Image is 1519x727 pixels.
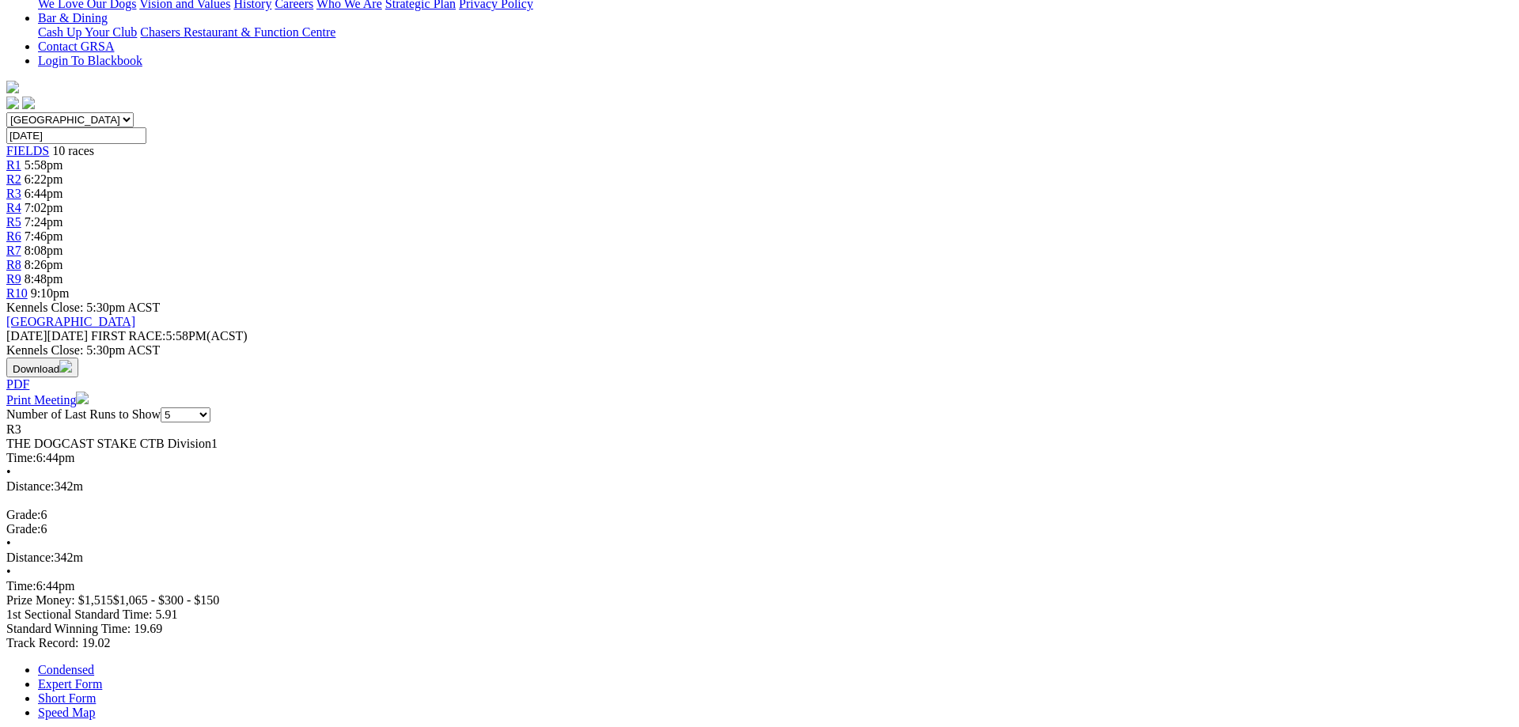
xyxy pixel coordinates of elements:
a: Login To Blackbook [38,54,142,67]
span: 19.69 [134,622,162,635]
div: THE DOGCAST STAKE CTB Division1 [6,437,1513,451]
a: R4 [6,201,21,214]
input: Select date [6,127,146,144]
span: 6:44pm [25,187,63,200]
span: 8:08pm [25,244,63,257]
img: printer.svg [76,392,89,404]
a: R9 [6,272,21,286]
span: 5:58PM(ACST) [91,329,248,343]
div: 6 [6,522,1513,536]
span: Distance: [6,479,54,493]
span: [DATE] [6,329,47,343]
span: Time: [6,451,36,464]
span: Time: [6,579,36,593]
a: R1 [6,158,21,172]
span: 19.02 [81,636,110,649]
span: Standard Winning Time: [6,622,131,635]
a: Cash Up Your Club [38,25,137,39]
a: R3 [6,187,21,200]
span: Track Record: [6,636,78,649]
div: Number of Last Runs to Show [6,407,1513,422]
a: Expert Form [38,677,102,691]
img: download.svg [59,360,72,373]
a: Contact GRSA [38,40,114,53]
span: 5.91 [155,608,177,621]
span: FIRST RACE: [91,329,165,343]
div: Prize Money: $1,515 [6,593,1513,608]
a: R7 [6,244,21,257]
a: R10 [6,286,28,300]
a: PDF [6,377,29,391]
span: 7:02pm [25,201,63,214]
span: • [6,465,11,479]
div: 342m [6,551,1513,565]
div: Bar & Dining [38,25,1513,40]
a: R5 [6,215,21,229]
a: Print Meeting [6,393,89,407]
a: Chasers Restaurant & Function Centre [140,25,335,39]
a: Short Form [38,691,96,705]
a: R8 [6,258,21,271]
a: R2 [6,172,21,186]
button: Download [6,358,78,377]
span: $1,065 - $300 - $150 [113,593,220,607]
img: twitter.svg [22,97,35,109]
span: 1st Sectional Standard Time: [6,608,152,621]
span: [DATE] [6,329,88,343]
img: logo-grsa-white.png [6,81,19,93]
a: R6 [6,229,21,243]
a: FIELDS [6,144,49,157]
span: 6:22pm [25,172,63,186]
span: 7:24pm [25,215,63,229]
a: Bar & Dining [38,11,108,25]
a: Speed Map [38,706,95,719]
div: 6:44pm [6,579,1513,593]
span: Grade: [6,508,41,521]
span: 10 races [52,144,94,157]
div: 342m [6,479,1513,494]
a: [GEOGRAPHIC_DATA] [6,315,135,328]
span: • [6,536,11,550]
span: 8:26pm [25,258,63,271]
span: • [6,565,11,578]
span: 9:10pm [31,286,70,300]
div: 6 [6,508,1513,522]
div: Kennels Close: 5:30pm ACST [6,343,1513,358]
a: Condensed [38,663,94,676]
span: Kennels Close: 5:30pm ACST [6,301,160,314]
div: Download [6,377,1513,392]
span: Grade: [6,522,41,536]
span: R3 [6,422,21,436]
span: 8:48pm [25,272,63,286]
span: 7:46pm [25,229,63,243]
img: facebook.svg [6,97,19,109]
span: 5:58pm [25,158,63,172]
span: Distance: [6,551,54,564]
div: 6:44pm [6,451,1513,465]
